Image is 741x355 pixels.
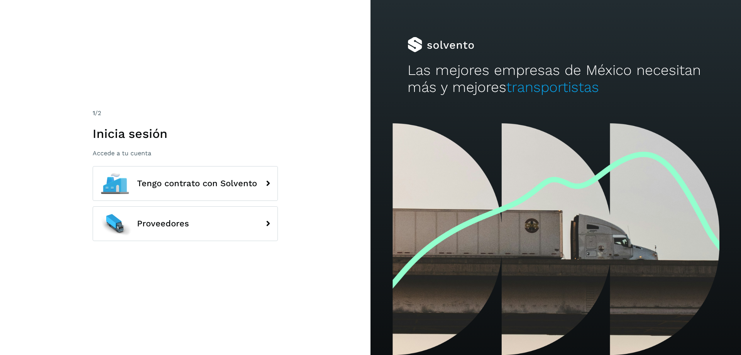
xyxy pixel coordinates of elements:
[408,62,704,96] h2: Las mejores empresas de México necesitan más y mejores
[137,219,189,228] span: Proveedores
[93,109,95,117] span: 1
[93,166,278,201] button: Tengo contrato con Solvento
[93,206,278,241] button: Proveedores
[93,149,278,157] p: Accede a tu cuenta
[93,109,278,118] div: /2
[93,126,278,141] h1: Inicia sesión
[137,179,257,188] span: Tengo contrato con Solvento
[506,79,599,95] span: transportistas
